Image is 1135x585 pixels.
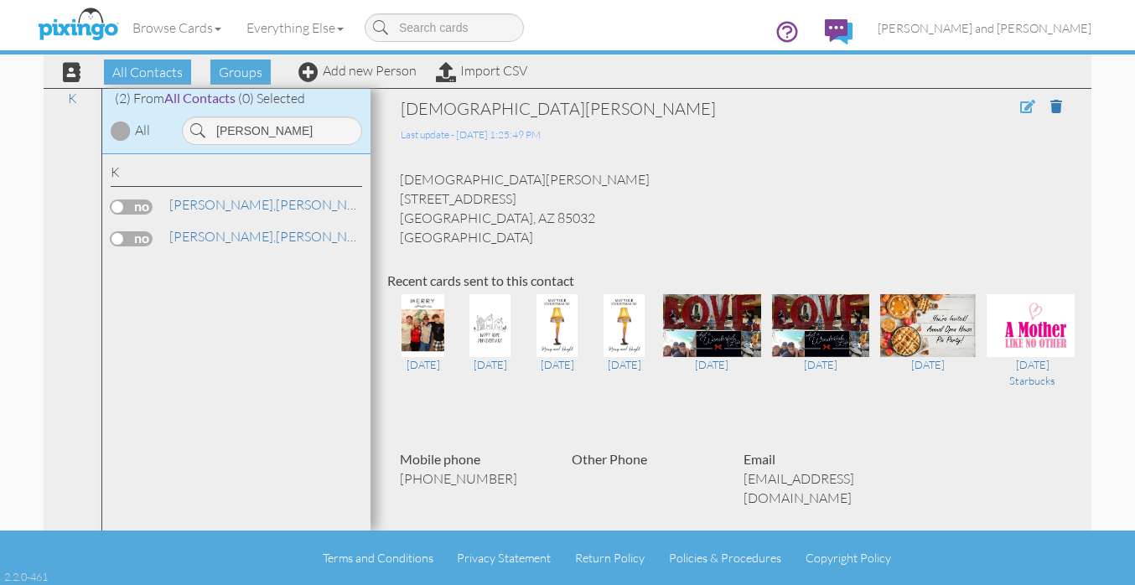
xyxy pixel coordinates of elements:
div: [DATE] [663,357,761,372]
div: [DATE] [772,357,870,372]
div: [DEMOGRAPHIC_DATA][PERSON_NAME] [401,97,924,121]
img: 125045-1-1733702390462-b8808399a027b361-qa.jpg [402,294,445,357]
span: [PERSON_NAME], [169,228,276,245]
div: [DATE] [529,357,585,372]
strong: Other Phone [572,451,647,467]
a: Terms and Conditions [323,551,433,565]
a: [DATE] [663,316,761,373]
a: Import CSV [436,62,527,79]
span: Last update - [DATE] 1:25:49 PM [401,128,541,141]
div: (2) From [102,89,371,108]
a: K [60,88,86,108]
div: Starbucks [987,373,1078,388]
div: [DATE] [987,357,1078,372]
a: Policies & Procedures [669,551,781,565]
div: [DEMOGRAPHIC_DATA][PERSON_NAME] [STREET_ADDRESS] [GEOGRAPHIC_DATA], AZ 85032 [GEOGRAPHIC_DATA] [387,170,1075,246]
a: Browse Cards [120,7,234,49]
a: [DATE] [880,316,976,373]
img: 78902-1-1650863873346-419ee28c3e21b676-qa.jpg [987,294,1078,357]
a: [PERSON_NAME] and [PERSON_NAME] [865,7,1104,49]
a: [DATE] Starbucks [987,316,1078,388]
span: [PERSON_NAME] and [PERSON_NAME] [878,21,1091,35]
img: 108180-1-1702097472537-2717ec40099d5f12-qa.jpg [536,294,577,357]
span: (0) Selected [238,90,305,106]
div: [DATE] [596,357,652,372]
div: [DATE] [880,357,976,372]
a: [PERSON_NAME] [168,194,381,215]
span: Groups [210,60,271,85]
img: 90233-1-1670705693538-fbc99a0459c3cb46-qa.jpg [663,294,761,357]
div: 2.2.0-461 [4,569,48,584]
div: [DATE] [395,357,451,372]
img: 86832-1-1666032032630-1763e375b138756a-qa.jpg [880,294,976,357]
a: Privacy Statement [457,551,551,565]
span: All Contacts [164,90,236,106]
a: [DATE] [596,316,652,373]
a: [DATE] [395,316,451,373]
img: 123772-1-1731749379815-27041f5d2d9c6a87-qa.jpg [469,294,510,357]
div: All [135,121,150,140]
a: [DATE] [462,316,518,373]
strong: Recent cards sent to this contact [387,272,574,288]
a: Add new Person [298,62,417,79]
span: [PERSON_NAME], [169,196,276,213]
strong: Email [744,451,775,467]
img: 108180-1-1702097472537-2717ec40099d5f12-qa.jpg [604,294,644,357]
div: K [111,163,362,187]
img: comments.svg [825,19,853,44]
img: pixingo logo [34,4,122,46]
a: [DATE] [529,316,585,373]
a: Return Policy [575,551,645,565]
span: All Contacts [104,60,191,85]
input: Search cards [365,13,524,42]
a: [PERSON_NAME] [168,226,381,246]
div: [DATE] [462,357,518,372]
a: [DATE] [772,316,870,373]
strong: Mobile phone [400,451,480,467]
p: [PHONE_NUMBER] [400,469,547,489]
a: Copyright Policy [806,551,891,565]
a: Everything Else [234,7,356,49]
p: [EMAIL_ADDRESS][DOMAIN_NAME] [744,469,890,508]
iframe: Chat [1134,584,1135,585]
img: 90233-1-1670705693538-fbc99a0459c3cb46-qa.jpg [772,294,870,357]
